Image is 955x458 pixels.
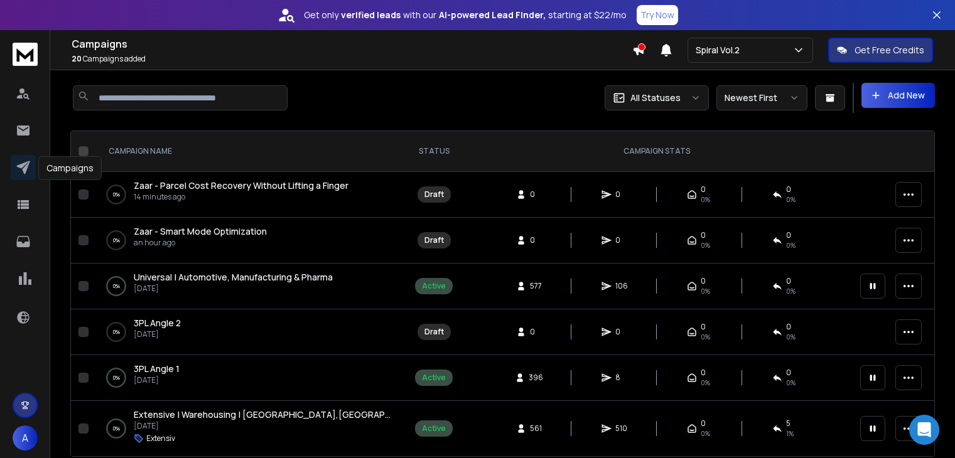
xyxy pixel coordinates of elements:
[701,429,710,439] span: 0%
[113,234,120,247] p: 0 %
[113,188,120,201] p: 0 %
[341,9,401,21] strong: verified leads
[134,363,180,375] span: 3PL Angle 1
[134,284,333,294] p: [DATE]
[615,423,628,434] span: 510
[134,225,267,238] a: Zaar - Smart Mode Optimization
[630,92,681,104] p: All Statuses
[94,172,407,218] td: 0%Zaar - Parcel Cost Recovery Without Lifting a Finger14 minutes ago
[786,194,796,205] span: 0%
[637,5,678,25] button: Try Now
[530,327,542,337] span: 0
[786,322,791,332] span: 0
[615,235,628,245] span: 0
[786,368,791,378] span: 0
[113,422,120,435] p: 0 %
[460,131,853,172] th: CAMPAIGN STATS
[786,184,791,194] span: 0
[134,271,333,283] span: Universal | Automotive, Manufacturing & Pharma
[134,408,473,420] span: Extensive | Warehousing | [GEOGRAPHIC_DATA],[GEOGRAPHIC_DATA] | 100-200
[701,276,706,286] span: 0
[113,371,120,384] p: 0 %
[94,309,407,355] td: 0%3PL Angle 2[DATE]
[615,281,628,291] span: 106
[529,373,543,383] span: 396
[38,156,102,180] div: Campaigns
[113,280,120,292] p: 0 %
[855,44,924,56] p: Get Free Credits
[134,329,181,339] p: [DATE]
[701,368,706,378] span: 0
[696,44,745,56] p: Spiral Vol.2
[701,230,706,240] span: 0
[422,373,446,383] div: Active
[13,425,38,450] button: A
[134,363,180,375] a: 3PL Angle 1
[716,85,807,110] button: Newest First
[134,408,395,421] a: Extensive | Warehousing | [GEOGRAPHIC_DATA],[GEOGRAPHIC_DATA] | 100-200
[424,235,444,245] div: Draft
[701,332,710,342] span: 0%
[701,322,706,332] span: 0
[530,235,542,245] span: 0
[424,327,444,337] div: Draft
[615,327,628,337] span: 0
[134,317,181,329] a: 3PL Angle 2
[615,373,628,383] span: 8
[134,179,348,192] a: Zaar - Parcel Cost Recovery Without Lifting a Finger
[640,9,674,21] p: Try Now
[94,131,407,172] th: CAMPAIGN NAME
[701,286,710,296] span: 0%
[786,418,790,429] span: 5
[134,238,267,248] p: an hour ago
[72,53,82,64] span: 20
[424,189,444,200] div: Draft
[407,131,460,172] th: STATUS
[146,434,175,444] p: Extensiv
[701,194,710,205] span: 0%
[72,36,632,51] h1: Campaigns
[786,240,796,250] span: 0%
[422,281,446,291] div: Active
[134,421,395,431] p: [DATE]
[701,240,710,250] span: 0%
[134,271,333,284] a: Universal | Automotive, Manufacturing & Pharma
[94,264,407,309] td: 0%Universal | Automotive, Manufacturing & Pharma[DATE]
[134,375,180,385] p: [DATE]
[304,9,627,21] p: Get only with our starting at $22/mo
[530,189,542,200] span: 0
[94,401,407,457] td: 0%Extensive | Warehousing | [GEOGRAPHIC_DATA],[GEOGRAPHIC_DATA] | 100-200[DATE]Extensiv
[94,218,407,264] td: 0%Zaar - Smart Mode Optimizationan hour ago
[786,286,796,296] span: 0 %
[786,276,791,286] span: 0
[786,332,796,342] span: 0%
[701,184,706,194] span: 0
[861,83,935,108] button: Add New
[13,43,38,66] img: logo
[113,326,120,338] p: 0 %
[134,192,348,202] p: 14 minutes ago
[828,38,933,63] button: Get Free Credits
[422,423,446,434] div: Active
[701,418,706,429] span: 0
[615,189,628,200] span: 0
[786,378,796,388] span: 0 %
[530,281,542,291] span: 577
[72,54,632,64] p: Campaigns added
[909,415,939,445] div: Open Intercom Messenger
[530,423,542,434] span: 561
[94,355,407,401] td: 0%3PL Angle 1[DATE]
[701,378,710,388] span: 0%
[786,230,791,240] span: 0
[786,429,794,439] span: 1 %
[134,225,267,237] span: Zaar - Smart Mode Optimization
[134,317,181,329] span: 3PL Angle 2
[439,9,546,21] strong: AI-powered Lead Finder,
